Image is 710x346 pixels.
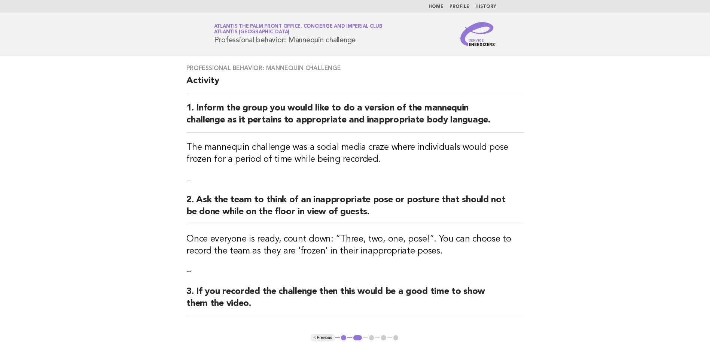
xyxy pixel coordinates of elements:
[186,266,524,277] p: --
[186,286,524,316] h2: 3. If you recorded the challenge then this would be a good time to show them the video.
[186,75,524,93] h2: Activity
[186,174,524,185] p: --
[475,4,496,9] a: History
[352,334,363,342] button: 2
[186,102,524,133] h2: 1. Inform the group you would like to do a version of the mannequin challenge as it pertains to a...
[186,194,524,224] h2: 2. Ask the team to think of an inappropriate pose or posture that should not be done while on the...
[460,22,496,46] img: Service Energizers
[450,4,469,9] a: Profile
[214,24,383,44] h1: Professional behavior: Mannequin challenge
[311,334,335,342] button: < Previous
[186,142,524,166] h3: The mannequin challenge was a social media craze where individuals would pose frozen for a period...
[214,30,290,35] span: Atlantis [GEOGRAPHIC_DATA]
[214,24,383,34] a: Atlantis The Palm Front Office, Concierge and Imperial ClubAtlantis [GEOGRAPHIC_DATA]
[186,233,524,257] h3: Once everyone is ready, count down: “Three, two, one, pose!”. You can choose to record the team a...
[186,64,524,72] h3: Professional behavior: Mannequin challenge
[429,4,444,9] a: Home
[340,334,347,342] button: 1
